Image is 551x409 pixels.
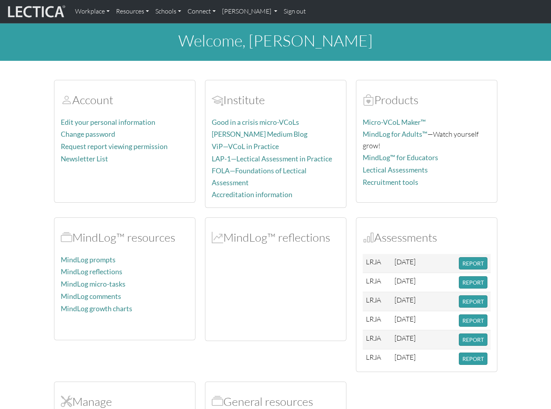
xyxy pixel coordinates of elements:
a: Workplace [72,3,113,20]
h2: MindLog™ resources [61,231,189,244]
a: Sign out [280,3,309,20]
a: MindLog growth charts [61,304,132,313]
a: Micro-VCoL Maker™ [363,118,426,126]
img: lecticalive [6,4,66,19]
a: [PERSON_NAME] [219,3,280,20]
span: Assessments [363,230,374,244]
h2: MindLog™ reflections [212,231,340,244]
span: [DATE] [394,276,416,285]
span: [DATE] [394,257,416,266]
h2: Assessments [363,231,491,244]
a: LAP-1—Lectical Assessment in Practice [212,155,332,163]
a: Resources [113,3,152,20]
span: [DATE] [394,295,416,304]
span: Account [61,93,72,107]
a: ViP—VCoL in Practice [212,142,279,151]
a: MindLog for Adults™ [363,130,427,138]
a: MindLog comments [61,292,121,300]
a: Connect [184,3,219,20]
a: MindLog prompts [61,256,116,264]
a: Schools [152,3,184,20]
button: REPORT [459,314,487,327]
button: REPORT [459,333,487,346]
a: MindLog™ for Educators [363,153,438,162]
a: [PERSON_NAME] Medium Blog [212,130,307,138]
h2: General resources [212,395,340,409]
td: LRJA [363,311,392,330]
a: Edit your personal information [61,118,155,126]
a: FOLA—Foundations of Lectical Assessment [212,167,307,186]
td: LRJA [363,292,392,311]
span: MindLog [212,230,223,244]
h2: Products [363,93,491,107]
button: REPORT [459,257,487,269]
td: LRJA [363,330,392,349]
span: Resources [212,394,223,409]
a: Newsletter List [61,155,108,163]
a: Accreditation information [212,190,292,199]
span: Account [212,93,223,107]
h2: Account [61,93,189,107]
button: REPORT [459,276,487,289]
span: [DATE] [394,353,416,361]
span: [DATE] [394,314,416,323]
span: MindLog™ resources [61,230,72,244]
h2: Institute [212,93,340,107]
span: Manage [61,394,72,409]
a: Good in a crisis micro-VCoLs [212,118,299,126]
span: [DATE] [394,333,416,342]
a: Request report viewing permission [61,142,168,151]
button: REPORT [459,353,487,365]
a: Recruitment tools [363,178,418,186]
a: Change password [61,130,115,138]
a: Lectical Assessments [363,166,428,174]
a: MindLog reflections [61,267,122,276]
td: LRJA [363,254,392,273]
span: Products [363,93,374,107]
p: —Watch yourself grow! [363,128,491,151]
a: MindLog micro-tasks [61,280,126,288]
h2: Manage [61,395,189,409]
button: REPORT [459,295,487,308]
td: LRJA [363,349,392,368]
td: LRJA [363,273,392,292]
